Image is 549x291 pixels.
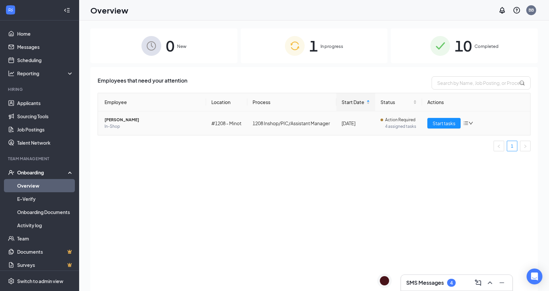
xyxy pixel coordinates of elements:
span: [PERSON_NAME] [105,117,201,123]
a: Scheduling [17,54,74,67]
th: Employee [98,93,206,111]
a: Home [17,27,74,40]
div: Hiring [8,87,72,92]
span: Action Required [385,117,415,123]
li: Previous Page [494,141,504,151]
a: Sourcing Tools [17,110,74,123]
button: ChevronUp [485,277,495,288]
span: In-Shop [105,123,201,130]
th: Process [247,93,337,111]
a: SurveysCrown [17,258,74,272]
span: 10 [455,34,472,57]
a: Team [17,232,74,245]
div: Switch to admin view [17,278,63,284]
span: Start Date [342,98,365,106]
span: left [497,144,501,148]
a: 1 [507,141,517,151]
th: Actions [422,93,530,111]
span: right [523,144,527,148]
svg: WorkstreamLogo [7,7,14,13]
a: Overview [17,179,74,192]
td: 1208 Inshop/PIC/Assistant Manager [247,111,337,135]
span: bars [463,121,469,126]
svg: Analysis [8,70,15,77]
input: Search by Name, Job Posting, or Process [432,76,531,90]
button: Minimize [497,277,507,288]
svg: Minimize [498,279,506,287]
span: 0 [166,34,174,57]
span: New [177,43,186,50]
button: Start tasks [427,118,461,128]
span: Employees that need your attention [98,76,187,90]
td: #1208 - Minot [206,111,247,135]
button: ComposeMessage [473,277,483,288]
svg: Settings [8,278,15,284]
div: BB [529,7,534,13]
li: 1 [507,141,517,151]
button: left [494,141,504,151]
a: Messages [17,40,74,54]
div: 4 [450,280,453,286]
h1: Overview [90,5,128,16]
span: Status [381,98,412,106]
a: DocumentsCrown [17,245,74,258]
a: Talent Network [17,136,74,149]
button: right [520,141,531,151]
svg: QuestionInfo [513,6,521,14]
th: Location [206,93,247,111]
a: Activity log [17,219,74,232]
div: Onboarding [17,169,68,176]
li: Next Page [520,141,531,151]
a: E-Verify [17,192,74,205]
span: 4 assigned tasks [385,123,417,130]
div: Open Intercom Messenger [527,269,542,284]
div: Team Management [8,156,72,162]
a: Job Postings [17,123,74,136]
svg: ComposeMessage [474,279,482,287]
span: Start tasks [433,120,455,127]
th: Status [375,93,422,111]
div: Reporting [17,70,74,77]
span: Completed [474,43,499,50]
span: down [469,121,473,126]
svg: Notifications [498,6,506,14]
span: In progress [320,43,343,50]
h3: SMS Messages [406,279,444,286]
svg: Collapse [64,7,70,14]
svg: UserCheck [8,169,15,176]
a: Onboarding Documents [17,205,74,219]
div: [DATE] [342,120,370,127]
span: 1 [309,34,318,57]
svg: ChevronUp [486,279,494,287]
a: Applicants [17,96,74,110]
